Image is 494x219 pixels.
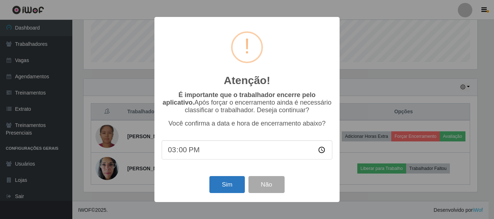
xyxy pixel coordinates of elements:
[209,176,244,193] button: Sim
[224,74,270,87] h2: Atenção!
[248,176,284,193] button: Não
[162,120,332,127] p: Você confirma a data e hora de encerramento abaixo?
[162,91,315,106] b: É importante que o trabalhador encerre pelo aplicativo.
[162,91,332,114] p: Após forçar o encerramento ainda é necessário classificar o trabalhador. Deseja continuar?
